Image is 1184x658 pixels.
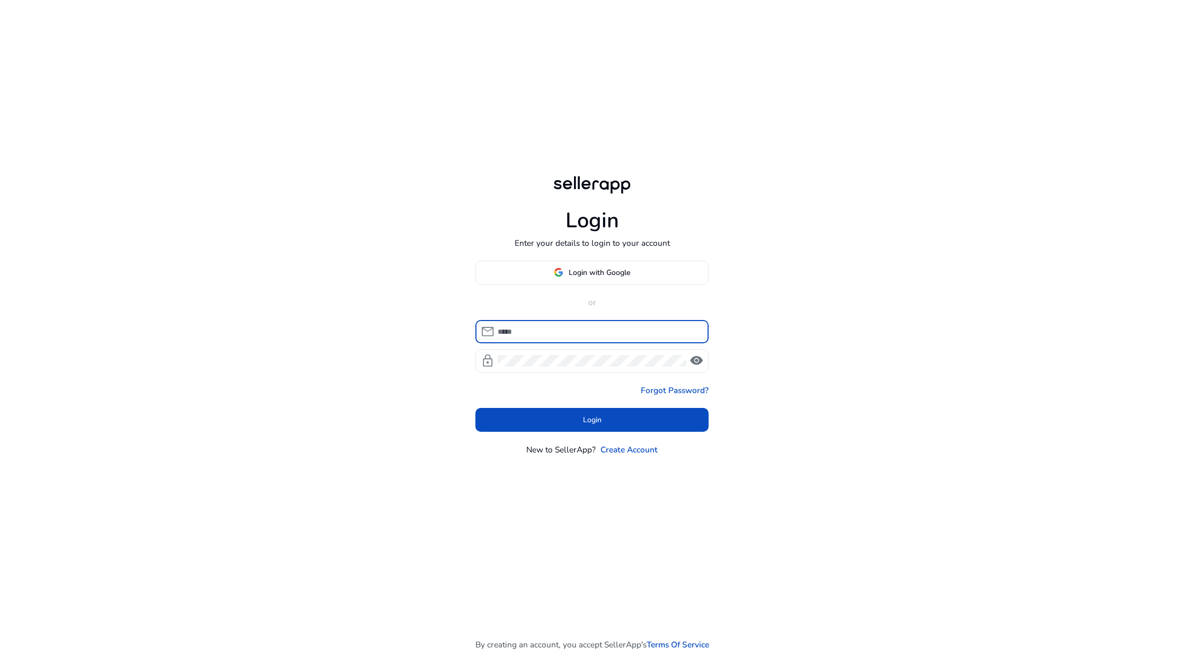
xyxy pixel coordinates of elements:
[515,237,670,249] p: Enter your details to login to your account
[600,443,658,456] a: Create Account
[475,296,709,308] p: or
[475,408,709,432] button: Login
[481,325,494,339] span: mail
[583,414,602,425] span: Login
[475,261,709,284] button: Login with Google
[569,267,630,278] span: Login with Google
[690,354,703,368] span: visibility
[641,384,709,396] a: Forgot Password?
[554,268,563,277] img: google-logo.svg
[481,354,494,368] span: lock
[526,443,596,456] p: New to SellerApp?
[647,638,709,651] a: Terms Of Service
[566,208,619,234] h1: Login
